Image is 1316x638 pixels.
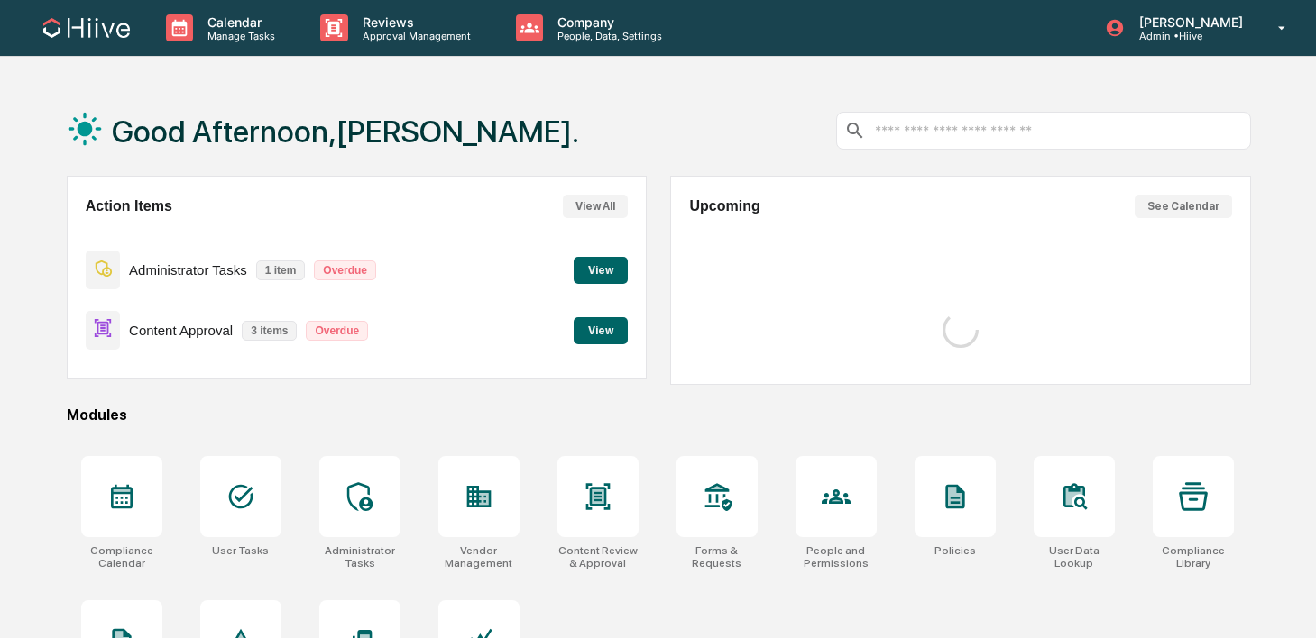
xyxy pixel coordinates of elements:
[574,321,628,338] a: View
[574,317,628,344] button: View
[543,30,671,42] p: People, Data, Settings
[193,30,284,42] p: Manage Tasks
[43,18,130,38] img: logo
[1125,14,1252,30] p: [PERSON_NAME]
[348,14,480,30] p: Reviews
[934,544,976,557] div: Policies
[256,260,306,280] p: 1 item
[129,323,233,338] p: Content Approval
[129,262,247,278] p: Administrator Tasks
[1034,544,1115,570] div: User Data Lookup
[796,544,877,570] div: People and Permissions
[574,257,628,284] button: View
[81,544,162,570] div: Compliance Calendar
[543,14,671,30] p: Company
[689,198,759,214] h2: Upcoming
[193,14,284,30] p: Calendar
[314,260,376,280] p: Overdue
[563,195,628,218] button: View All
[319,544,400,570] div: Administrator Tasks
[67,406,1251,424] div: Modules
[348,30,480,42] p: Approval Management
[1153,544,1234,570] div: Compliance Library
[1125,30,1252,42] p: Admin • Hiive
[306,321,368,341] p: Overdue
[676,544,758,570] div: Forms & Requests
[1135,195,1232,218] button: See Calendar
[212,544,269,557] div: User Tasks
[242,321,297,341] p: 3 items
[574,260,628,278] a: View
[438,544,520,570] div: Vendor Management
[86,198,172,214] h2: Action Items
[112,114,579,150] h1: Good Afternoon,[PERSON_NAME].
[557,544,639,570] div: Content Review & Approval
